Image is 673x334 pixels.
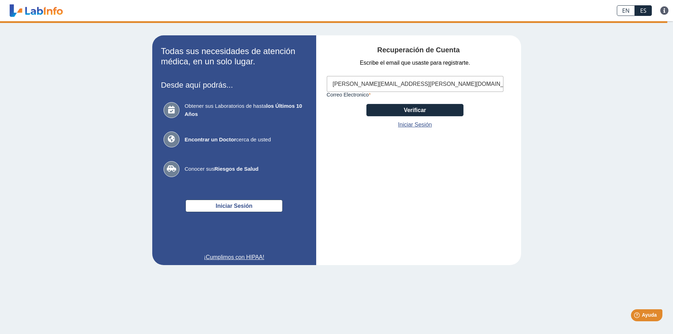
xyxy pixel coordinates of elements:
b: los Últimos 10 Años [185,103,302,117]
b: Riesgos de Salud [214,166,259,172]
iframe: Help widget launcher [610,306,665,326]
a: ES [635,5,652,16]
h2: Todas sus necesidades de atención médica, en un solo lugar. [161,46,307,67]
a: ¡Cumplimos con HIPAA! [161,253,307,262]
span: Conocer sus [185,165,305,173]
a: EN [617,5,635,16]
b: Encontrar un Doctor [185,136,236,142]
a: Iniciar Sesión [398,121,432,129]
button: Iniciar Sesión [185,200,283,212]
h3: Desde aquí podrás... [161,81,307,89]
span: cerca de usted [185,136,305,144]
button: Verificar [366,104,464,116]
span: Escribe el email que usaste para registrarte. [360,59,470,67]
span: Obtener sus Laboratorios de hasta [185,102,305,118]
label: Correo Electronico [327,92,503,98]
h4: Recuperación de Cuenta [327,46,510,54]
